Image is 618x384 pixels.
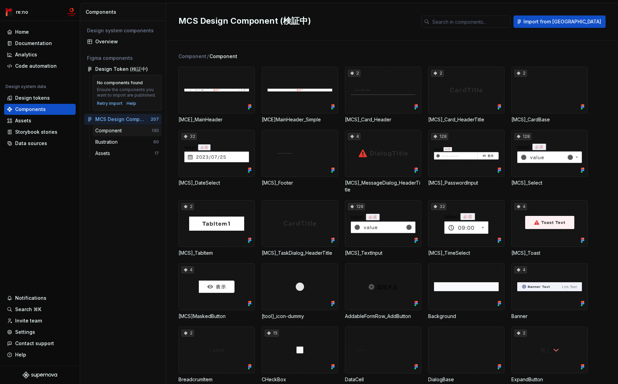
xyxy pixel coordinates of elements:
div: 2ExpandButton [511,327,588,383]
div: Figma components [87,55,159,62]
div: Design system data [6,84,46,89]
div: [MCS]_Card_Header [345,116,421,123]
div: Ensure the components you want to import are published. [97,87,157,98]
div: Components [15,106,46,113]
div: Notifications [15,295,46,301]
div: 32[MCS]_DateSelect [178,130,255,193]
div: Component [178,53,206,60]
div: 207 [151,117,159,122]
button: Search ⌘K [4,304,76,315]
div: 4Banner [511,263,588,320]
span: Component [209,53,237,60]
div: re:no [16,9,28,15]
a: Documentation [4,38,76,49]
div: 32[MCS]_TimeSelect [428,200,505,256]
div: Data sources [15,140,47,147]
a: Help [127,101,136,106]
div: [MCE]MainHeader_Simple [262,67,338,123]
div: 2 [514,330,527,337]
img: 4ec385d3-6378-425b-8b33-6545918efdc5.png [5,8,13,16]
div: Banner [511,313,588,320]
div: Invite team [15,317,42,324]
div: 32 [431,203,446,210]
a: Design tokens [4,92,76,103]
div: 2BreadcrumItem [178,327,255,383]
div: Home [15,29,29,35]
div: [MCS]_Card_HeaderTitle [428,116,505,123]
div: Design tokens [15,95,50,101]
div: BreadcrumItem [178,376,255,383]
div: DataCell [345,327,421,383]
div: 2 [348,70,360,77]
div: CHeckBox [262,376,338,383]
div: 130 [152,128,159,133]
svg: Supernova Logo [23,372,57,378]
div: [MCS]_TextInput [345,250,421,256]
button: Import from [GEOGRAPHIC_DATA] [513,15,606,28]
div: DataCell [345,376,421,383]
div: Background [428,313,505,320]
div: 128[MCS]_TextInput [345,200,421,256]
div: AddableFormRow_AddButton [345,263,421,320]
div: 4[MCS]_Toast [511,200,588,256]
div: 60 [153,139,159,145]
div: Settings [15,329,35,336]
div: Components [86,9,163,15]
div: Assets [95,150,113,157]
div: 2 [182,203,194,210]
div: 15 [265,330,279,337]
div: [MCS]_CardBase [511,116,588,123]
div: Code automation [15,63,57,69]
a: Assets17 [93,148,162,159]
div: AddableFormRow_AddButton [345,313,421,320]
div: [MCE]_MainHeader [178,67,255,123]
div: 128 [514,133,531,140]
div: Help [15,351,26,358]
div: [MCS]_DateSelect [178,179,255,186]
div: 2 [514,70,527,77]
div: [MCS]_PasswordInput [428,179,505,186]
div: Overview [95,38,159,45]
button: re:nomc-develop [1,4,78,19]
div: [MCS]_TaskDialog_HeaderTitle [262,250,338,256]
div: 2[MCS]_Card_HeaderTitle [428,67,505,123]
a: Home [4,26,76,37]
h2: MCS Design Component (検証中) [178,15,413,26]
div: MCS Design Component (検証中) [95,116,147,123]
div: [MCE]_MainHeader [178,116,255,123]
button: Retry import [97,101,122,106]
div: Design system components [87,27,159,34]
div: 4 [514,266,527,273]
input: Search in components... [430,15,511,28]
div: [tool]_icon-dummy [262,313,338,320]
div: [MCS]_Footer [262,130,338,193]
div: [MCE]MainHeader_Simple [262,116,338,123]
div: 4 [348,133,360,140]
div: No components found [97,80,143,86]
a: Data sources [4,138,76,149]
a: MCS Design Component (検証中)207 [84,114,162,125]
a: Assets [4,115,76,126]
a: Overview [84,36,162,47]
div: [tool]_icon-dummy [262,263,338,320]
div: 2[MCS]_TabItem [178,200,255,256]
div: 32 [182,133,197,140]
div: Illustration [95,139,120,145]
div: DialogBase [428,327,505,383]
a: Components [4,104,76,115]
div: [MCS]_TabItem [178,250,255,256]
div: 4 [182,266,194,273]
div: 4[MCS]MaskedButton [178,263,255,320]
div: 128[MCS]_Select [511,130,588,193]
a: Settings [4,327,76,338]
div: Component [95,127,124,134]
div: Search ⌘K [15,306,41,313]
div: Documentation [15,40,52,47]
button: Contact support [4,338,76,349]
div: [MCS]MaskedButton [178,313,255,320]
div: 128 [348,203,365,210]
div: 2 [431,70,444,77]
